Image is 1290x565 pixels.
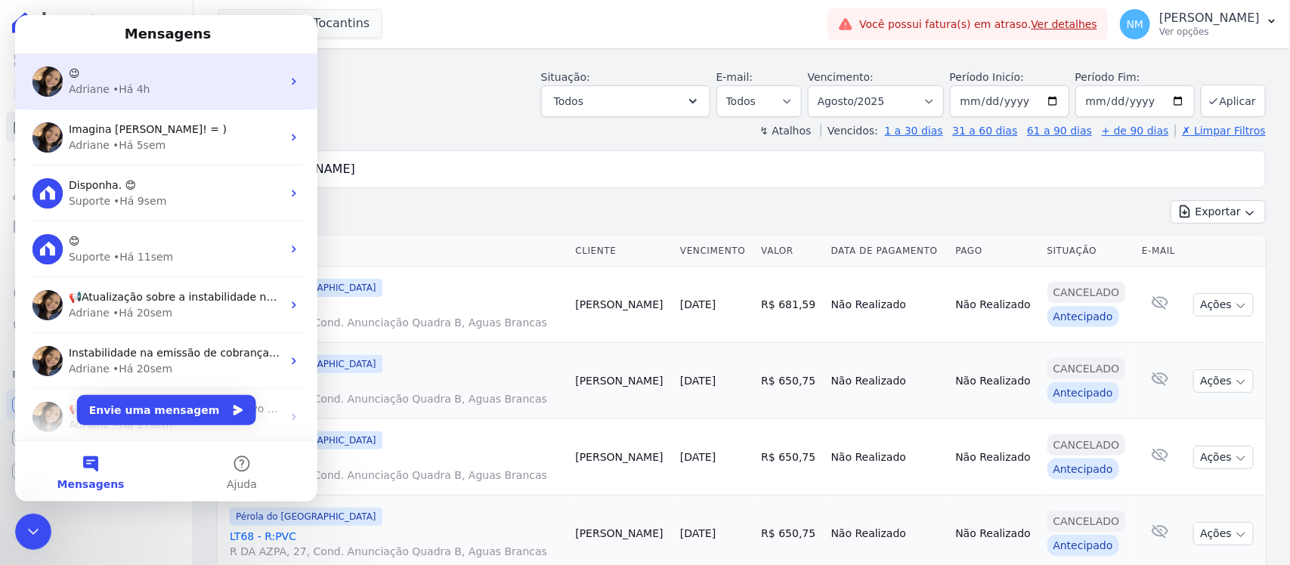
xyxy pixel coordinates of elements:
a: LT68 - R:PVCR DA AZPA, 27, Cond. Anunciação Quadra B, Aguas Brancas [230,376,563,406]
a: Clientes [6,178,187,208]
label: Vencimento: [808,71,874,83]
span: 😉 [54,52,65,64]
span: R DA AZPA, 27, Cond. Anunciação Quadra B, Aguas Brancas [230,544,563,559]
button: Todos [541,85,710,117]
div: Cancelado [1047,358,1126,379]
a: + de 90 dias [1102,125,1169,137]
a: 31 a 60 dias [952,125,1017,137]
span: Mensagens [42,464,110,474]
a: Minha Carteira [6,211,187,242]
span: R DA AZPA, 27, Cond. Anunciação Quadra B, Aguas Brancas [230,391,563,406]
td: R$ 681,59 [755,267,824,343]
button: NM [PERSON_NAME] Ver opções [1108,3,1290,45]
button: Ações [1193,446,1254,469]
td: [PERSON_NAME] [569,267,674,343]
label: E-mail: [716,71,753,83]
a: 61 a 90 dias [1027,125,1092,137]
td: Não Realizado [949,419,1041,496]
a: Lotes [6,145,187,175]
th: Data de Pagamento [825,236,950,267]
div: • Há 20sem [97,290,157,306]
a: Ver detalhes [1032,18,1098,30]
th: E-mail [1136,236,1183,267]
div: Antecipado [1047,458,1119,480]
img: Profile image for Adriane [17,331,48,361]
div: Antecipado [1047,382,1119,403]
a: Crédito [6,278,187,308]
a: Recebíveis [6,390,187,420]
a: Conta Hent [6,423,187,453]
a: [DATE] [680,298,716,310]
div: • Há 5sem [97,122,150,138]
div: Antecipado [1047,535,1119,556]
span: Pérola do [GEOGRAPHIC_DATA] [230,508,382,526]
a: [DATE] [680,375,716,387]
td: [PERSON_NAME] [569,343,674,419]
a: LT68 - R:PVCR DA AZPA, 27, Cond. Anunciação Quadra B, Aguas Brancas [230,300,563,330]
a: Transferências [6,245,187,275]
span: Ajuda [212,464,242,474]
label: Período Fim: [1075,69,1195,85]
a: Negativação [6,311,187,341]
div: Adriane [54,66,94,82]
button: Pérola Do Tocantins [218,9,382,38]
iframe: Intercom live chat [15,514,51,550]
button: Ações [1193,293,1254,316]
button: Exportar [1171,200,1266,224]
img: Profile image for Suporte [17,219,48,249]
span: Todos [554,92,583,110]
a: [DATE] [680,451,716,463]
button: Ações [1193,522,1254,545]
div: Antecipado [1047,306,1119,327]
button: Envie uma mensagem [62,380,241,410]
span: NM [1127,19,1144,29]
div: Plataformas [12,366,181,384]
a: [DATE] [680,527,716,539]
img: Profile image for Adriane [17,51,48,82]
th: Vencimento [674,236,755,267]
img: Profile image for Adriane [17,387,48,417]
button: Ajuda [151,426,302,486]
span: R DA AZPA, 27, Cond. Anunciação Quadra B, Aguas Brancas [230,468,563,483]
a: 1 a 30 dias [885,125,943,137]
a: Parcelas [6,112,187,142]
div: Adriane [54,122,94,138]
div: • Há 9sem [98,178,151,194]
div: Cancelado [1047,282,1126,303]
td: [PERSON_NAME] [569,419,674,496]
input: Buscar por nome do lote ou do cliente [246,154,1259,184]
iframe: Intercom live chat [15,15,317,502]
label: ↯ Atalhos [759,125,811,137]
label: Período Inicío: [950,71,1024,83]
span: Você possui fatura(s) em atraso. [859,17,1097,32]
td: Não Realizado [949,343,1041,419]
td: R$ 650,75 [755,343,824,419]
th: Valor [755,236,824,267]
span: Imagina [PERSON_NAME]! = ) [54,108,212,120]
th: Pago [949,236,1041,267]
span: R DA AZPA, 27, Cond. Anunciação Quadra B, Aguas Brancas [230,315,563,330]
div: • Há 20sem [97,346,157,362]
th: Contrato [218,236,569,267]
a: LT68 - R:PVCR DA AZPA, 27, Cond. Anunciação Quadra B, Aguas Brancas [230,529,563,559]
div: • Há 4h [97,66,135,82]
a: ✗ Limpar Filtros [1175,125,1266,137]
div: Suporte [54,178,95,194]
div: Adriane [54,402,94,418]
a: LT68 - R:PVCR DA AZPA, 27, Cond. Anunciação Quadra B, Aguas Brancas [230,452,563,483]
img: Profile image for Suporte [17,163,48,193]
button: Ações [1193,369,1254,393]
a: Contratos [6,79,187,109]
a: Visão Geral [6,45,187,76]
div: Suporte [54,234,95,250]
div: Cancelado [1047,434,1126,455]
label: Situação: [541,71,590,83]
div: Adriane [54,346,94,362]
img: Profile image for Adriane [17,107,48,137]
td: Não Realizado [825,419,950,496]
th: Cliente [569,236,674,267]
p: [PERSON_NAME] [1159,11,1260,26]
button: Aplicar [1201,85,1266,117]
span: Disponha. 😊 [54,164,121,176]
span: 😊 [54,220,65,232]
